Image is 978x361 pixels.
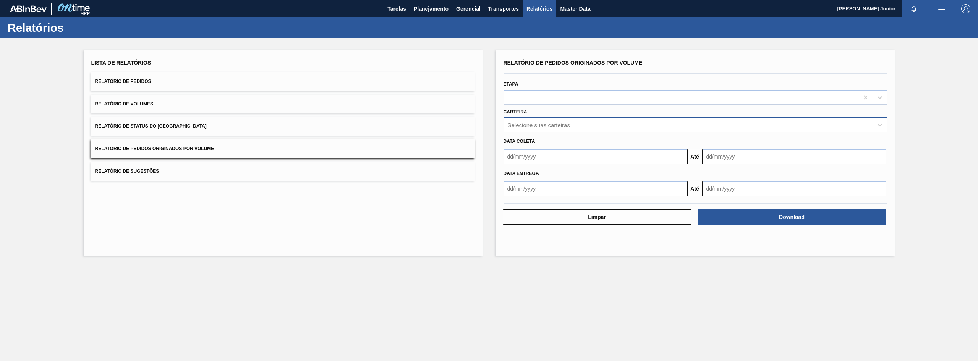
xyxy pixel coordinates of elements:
[414,4,449,13] span: Planejamento
[91,95,475,113] button: Relatório de Volumes
[508,122,570,128] div: Selecione suas carteiras
[10,5,47,12] img: TNhmsLtSVTkK8tSr43FrP2fwEKptu5GPRR3wAAAABJRU5ErkJggg==
[526,4,552,13] span: Relatórios
[504,149,687,164] input: dd/mm/yyyy
[504,60,643,66] span: Relatório de Pedidos Originados por Volume
[95,146,214,151] span: Relatório de Pedidos Originados por Volume
[703,149,886,164] input: dd/mm/yyyy
[91,60,151,66] span: Lista de Relatórios
[387,4,406,13] span: Tarefas
[95,101,153,107] span: Relatório de Volumes
[961,4,970,13] img: Logout
[8,23,143,32] h1: Relatórios
[504,81,518,87] label: Etapa
[91,162,475,181] button: Relatório de Sugestões
[91,117,475,136] button: Relatório de Status do [GEOGRAPHIC_DATA]
[91,72,475,91] button: Relatório de Pedidos
[456,4,481,13] span: Gerencial
[687,149,703,164] button: Até
[698,209,886,225] button: Download
[504,139,535,144] span: Data coleta
[687,181,703,196] button: Até
[937,4,946,13] img: userActions
[503,209,691,225] button: Limpar
[95,168,159,174] span: Relatório de Sugestões
[95,79,151,84] span: Relatório de Pedidos
[560,4,590,13] span: Master Data
[488,4,519,13] span: Transportes
[703,181,886,196] input: dd/mm/yyyy
[95,123,207,129] span: Relatório de Status do [GEOGRAPHIC_DATA]
[504,171,539,176] span: Data entrega
[504,109,527,115] label: Carteira
[902,3,926,14] button: Notificações
[504,181,687,196] input: dd/mm/yyyy
[91,139,475,158] button: Relatório de Pedidos Originados por Volume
